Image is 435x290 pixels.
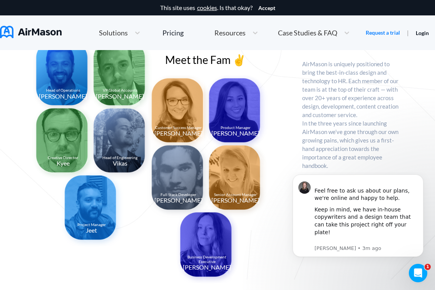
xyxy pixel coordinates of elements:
[102,156,137,160] center: Head of Engineering
[86,227,97,234] center: Jeet
[407,29,409,36] span: |
[113,160,127,167] center: Vikas
[147,74,211,151] img: Joanne
[204,74,268,151] img: Judy
[32,36,95,113] img: Tehsin
[60,171,124,248] img: Jeet
[409,264,427,282] iframe: Intercom live chat
[96,93,144,100] center: [PERSON_NAME]
[48,156,78,160] center: Creative Director
[162,26,184,40] a: Pricing
[425,264,431,270] span: 1
[57,160,70,167] center: Kyee
[211,197,259,204] center: [PERSON_NAME]
[221,126,251,130] center: Product Manager
[302,60,400,261] p: AirMason is uniquely positioned to bring the best-in-class design and technology to HR. Each memb...
[214,193,257,197] center: Senior Account Manager
[155,126,202,130] center: Customer Success Manager
[154,197,202,204] center: [PERSON_NAME]
[182,255,232,264] center: Business Development Executive
[258,5,275,11] button: Accept cookies
[32,104,95,181] img: Kyee
[103,88,137,93] center: VP Global Accounts
[46,88,80,93] center: Head of Operations
[214,29,246,36] span: Resources
[99,29,128,36] span: Solutions
[154,130,202,137] center: [PERSON_NAME]
[278,29,337,36] span: Case Studies & FAQ
[39,93,87,100] center: [PERSON_NAME]
[416,30,429,36] a: Login
[89,36,153,113] img: Justin
[162,29,184,36] div: Pricing
[147,141,211,218] img: Branden
[165,54,274,66] p: Meet the Fam ✌️
[161,193,196,197] center: Full Stack Developer
[211,130,259,137] center: [PERSON_NAME]
[197,4,217,11] a: cookies
[89,104,153,181] img: Vikas
[77,223,106,227] center: Project Manager
[183,264,231,271] center: [PERSON_NAME]
[281,172,435,269] iframe: Intercom notifications message
[366,29,400,37] a: Request a trial
[176,208,239,285] img: Courtney
[204,141,268,218] img: Holly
